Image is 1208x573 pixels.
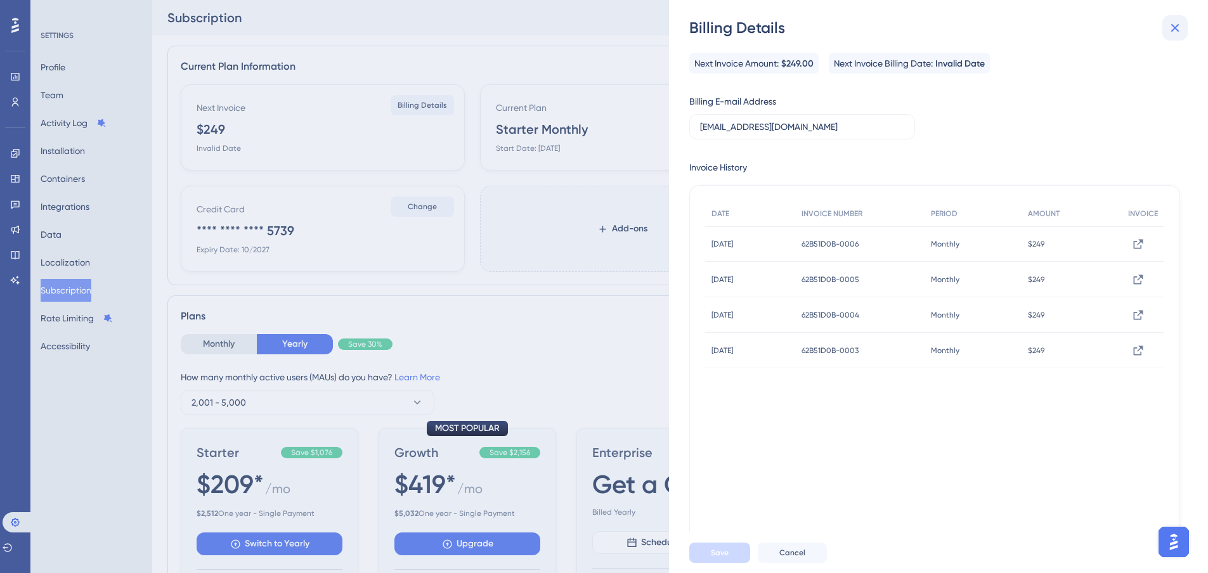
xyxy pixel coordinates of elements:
[689,543,750,563] button: Save
[1028,310,1044,320] span: $249
[802,239,859,249] span: 62B51D0B-0006
[779,548,805,558] span: Cancel
[700,120,904,134] input: E-mail
[711,548,729,558] span: Save
[689,160,747,175] div: Invoice History
[931,239,959,249] span: Monthly
[781,56,814,72] span: $249.00
[931,345,959,356] span: Monthly
[802,310,859,320] span: 62B51D0B-0004
[694,56,779,71] span: Next Invoice Amount:
[689,18,1190,38] div: Billing Details
[802,345,859,356] span: 62B51D0B-0003
[931,209,958,219] span: PERIOD
[711,209,729,219] span: DATE
[711,239,733,249] span: [DATE]
[1028,239,1044,249] span: $249
[931,274,959,285] span: Monthly
[711,310,733,320] span: [DATE]
[689,94,776,109] div: Billing E-mail Address
[758,543,827,563] button: Cancel
[802,274,859,285] span: 62B51D0B-0005
[1028,345,1044,356] span: $249
[1028,209,1060,219] span: AMOUNT
[711,274,733,285] span: [DATE]
[802,209,862,219] span: INVOICE NUMBER
[711,345,733,356] span: [DATE]
[931,310,959,320] span: Monthly
[1155,523,1193,561] iframe: UserGuiding AI Assistant Launcher
[935,56,985,72] span: Invalid Date
[1028,274,1044,285] span: $249
[834,56,933,71] span: Next Invoice Billing Date:
[1128,209,1158,219] span: INVOICE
